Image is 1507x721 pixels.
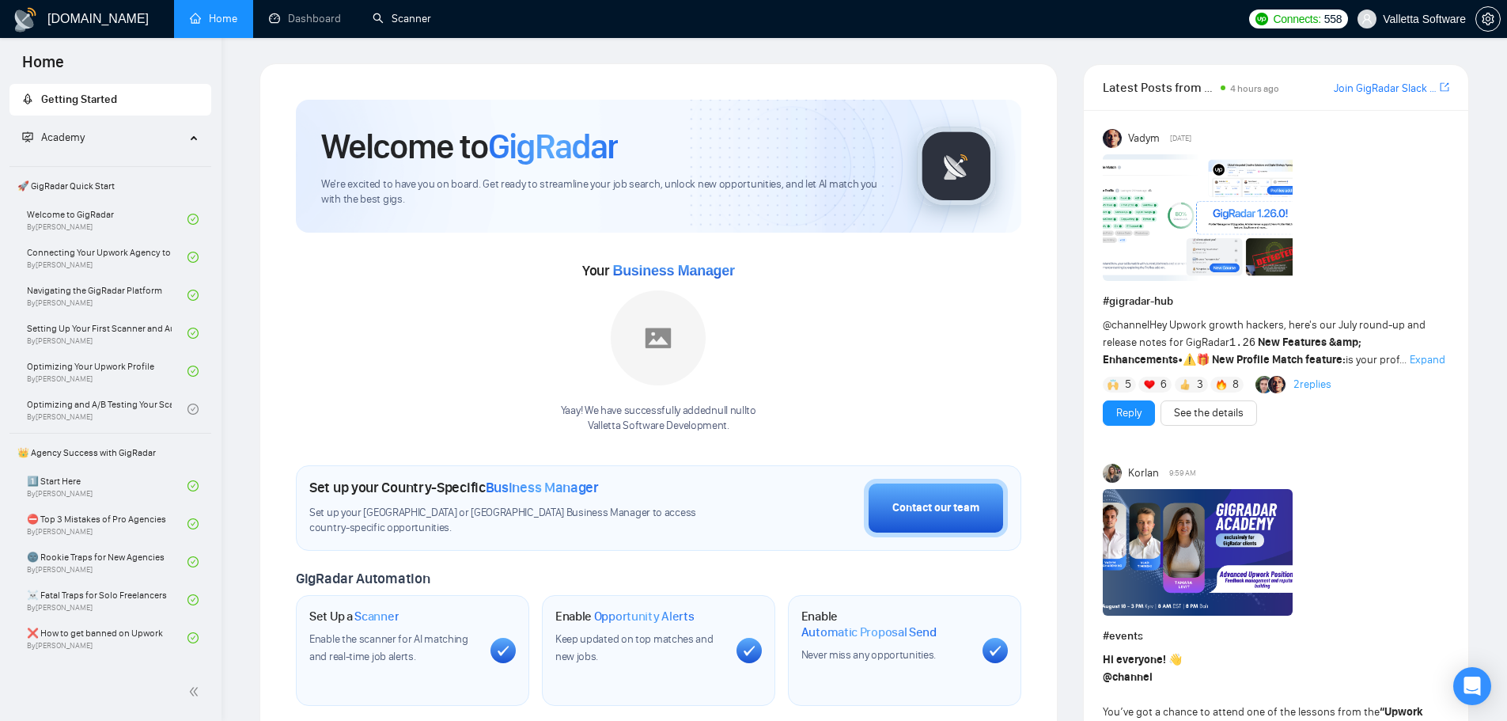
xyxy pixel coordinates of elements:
img: F09ASNL5WRY-GR%20Academy%20-%20Tamara%20Levit.png [1103,489,1293,616]
span: 9:59 AM [1169,466,1196,480]
h1: Set Up a [309,609,399,624]
h1: # events [1103,628,1449,645]
span: Expand [1410,353,1445,366]
span: double-left [188,684,204,700]
span: Opportunity Alerts [594,609,695,624]
span: GigRadar Automation [296,570,430,587]
span: @channel [1103,318,1149,332]
img: 👍 [1179,379,1191,390]
span: Never miss any opportunities. [801,648,936,662]
div: Contact our team [892,499,979,517]
span: Korlan [1128,465,1159,482]
span: ⚠️ [1183,353,1196,366]
span: Latest Posts from the GigRadar Community [1103,78,1216,97]
span: Home [9,51,77,84]
img: Korlan [1103,464,1122,483]
li: Getting Started [9,84,211,116]
span: check-circle [187,404,199,415]
button: Contact our team [864,479,1008,537]
img: Alex B [1255,376,1273,393]
a: Reply [1116,404,1142,422]
a: Welcome to GigRadarBy[PERSON_NAME] [27,202,187,237]
a: Optimizing Your Upwork ProfileBy[PERSON_NAME] [27,354,187,389]
span: check-circle [187,480,199,491]
img: Vadym [1103,129,1122,148]
span: rocket [22,93,33,104]
span: Your [582,262,735,279]
a: export [1440,80,1449,95]
span: Academy [22,131,85,144]
span: Business Manager [486,479,599,496]
strong: Hi everyone! [1103,653,1166,666]
a: ☠️ Fatal Traps for Solo FreelancersBy[PERSON_NAME] [27,582,187,617]
img: F09AC4U7ATU-image.png [1103,154,1293,281]
span: check-circle [187,328,199,339]
h1: # gigradar-hub [1103,293,1449,310]
span: check-circle [187,518,199,529]
img: gigradar-logo.png [917,127,996,206]
span: 🚀 GigRadar Quick Start [11,170,210,202]
a: ⛔ Top 3 Mistakes of Pro AgenciesBy[PERSON_NAME] [27,507,187,541]
img: ❤️ [1144,379,1155,390]
a: setting [1475,13,1501,25]
a: homeHome [190,12,237,25]
a: Join GigRadar Slack Community [1334,80,1437,97]
span: 👑 Agency Success with GigRadar [11,437,210,469]
span: Keep updated on top matches and new jobs. [555,632,714,663]
span: Set up your [GEOGRAPHIC_DATA] or [GEOGRAPHIC_DATA] Business Manager to access country-specific op... [309,506,729,536]
a: ❌ How to get banned on UpworkBy[PERSON_NAME] [27,620,187,655]
a: Optimizing and A/B Testing Your Scanner for Better ResultsBy[PERSON_NAME] [27,392,187,427]
h1: Enable [801,609,970,639]
span: Vadym [1128,130,1160,147]
span: export [1440,81,1449,93]
span: fund-projection-screen [22,131,33,142]
a: dashboardDashboard [269,12,341,25]
span: check-circle [187,252,199,263]
span: check-circle [187,594,199,605]
button: setting [1475,6,1501,32]
h1: Enable [555,609,695,624]
span: 👋 [1168,653,1182,666]
span: setting [1476,13,1500,25]
button: See the details [1161,400,1257,426]
button: Reply [1103,400,1155,426]
span: Getting Started [41,93,117,106]
img: 🙌 [1108,379,1119,390]
div: Open Intercom Messenger [1453,667,1491,705]
span: check-circle [187,214,199,225]
img: 🔥 [1216,379,1227,390]
a: See the details [1174,404,1244,422]
a: searchScanner [373,12,431,25]
span: @channel [1103,670,1153,684]
span: Connects: [1273,10,1320,28]
span: 558 [1324,10,1342,28]
span: GigRadar [488,125,618,168]
img: placeholder.png [611,290,706,385]
span: 8 [1232,377,1239,393]
a: Setting Up Your First Scanner and Auto-BidderBy[PERSON_NAME] [27,316,187,351]
span: Business Manager [612,263,734,279]
span: [DATE] [1170,131,1191,146]
a: 2replies [1293,377,1331,393]
span: check-circle [187,632,199,643]
code: 1.26 [1229,336,1256,349]
span: 3 [1197,377,1203,393]
span: check-circle [187,556,199,567]
span: 6 [1161,377,1167,393]
span: Automatic Proposal Send [801,624,937,640]
span: Hey Upwork growth hackers, here's our July round-up and release notes for GigRadar • is your prof... [1103,318,1426,366]
span: 🎁 [1196,353,1210,366]
a: Navigating the GigRadar PlatformBy[PERSON_NAME] [27,278,187,313]
a: 🌚 Rookie Traps for New AgenciesBy[PERSON_NAME] [27,545,187,579]
h1: Welcome to [321,125,618,168]
span: We're excited to have you on board. Get ready to streamline your job search, unlock new opportuni... [321,177,892,207]
span: 4 hours ago [1230,83,1279,94]
span: user [1361,13,1373,25]
h1: Set up your Country-Specific [309,479,599,496]
img: upwork-logo.png [1255,13,1268,25]
strong: New Profile Match feature: [1212,353,1346,366]
span: check-circle [187,366,199,377]
span: Enable the scanner for AI matching and real-time job alerts. [309,632,468,663]
img: logo [13,7,38,32]
p: Valletta Software Development . [561,419,756,434]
